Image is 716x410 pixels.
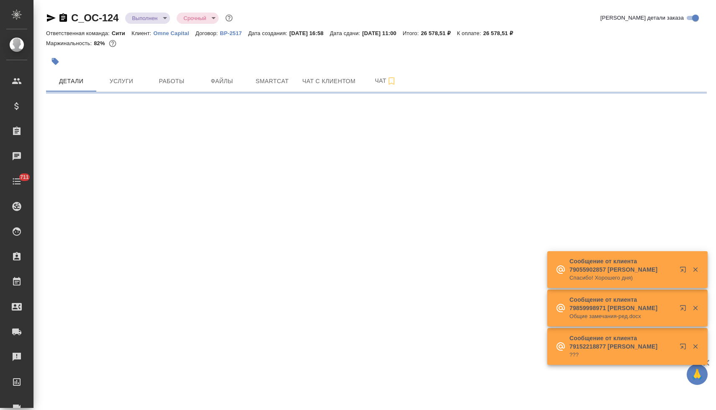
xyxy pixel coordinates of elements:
[177,13,219,24] div: Выполнен
[600,14,684,22] span: [PERSON_NAME] детали заказа
[302,76,355,87] span: Чат с клиентом
[569,351,674,359] p: ???
[248,30,289,36] p: Дата создания:
[687,266,704,273] button: Закрыть
[153,30,195,36] p: Omne Capital
[403,30,421,36] p: Итого:
[675,261,695,281] button: Открыть в новой вкладке
[675,338,695,358] button: Открыть в новой вкладке
[51,76,91,87] span: Детали
[58,13,68,23] button: Скопировать ссылку
[2,171,31,192] a: 711
[220,30,248,36] p: ВР-2517
[94,40,107,46] p: 82%
[153,29,195,36] a: Omne Capital
[46,52,64,71] button: Добавить тэг
[46,13,56,23] button: Скопировать ссылку для ЯМессенджера
[202,76,242,87] span: Файлы
[421,30,457,36] p: 26 578,51 ₽
[71,12,118,23] a: C_OC-124
[15,173,34,181] span: 711
[112,30,131,36] p: Сити
[107,38,118,49] button: 3944.50 RUB;
[569,334,674,351] p: Сообщение от клиента 79152218877 [PERSON_NAME]
[483,30,519,36] p: 26 578,51 ₽
[252,76,292,87] span: Smartcat
[457,30,483,36] p: К оплате:
[289,30,330,36] p: [DATE] 16:58
[330,30,362,36] p: Дата сдачи:
[675,300,695,320] button: Открыть в новой вкладке
[101,76,142,87] span: Услуги
[366,76,406,86] span: Чат
[569,295,674,312] p: Сообщение от клиента 79859998971 [PERSON_NAME]
[224,13,234,23] button: Доп статусы указывают на важность/срочность заказа
[181,15,209,22] button: Срочный
[362,30,403,36] p: [DATE] 11:00
[569,274,674,282] p: Спасибо! Хорошего дня)
[125,13,170,24] div: Выполнен
[196,30,220,36] p: Договор:
[131,30,153,36] p: Клиент:
[46,30,112,36] p: Ответственная команда:
[569,257,674,274] p: Сообщение от клиента 79055902857 [PERSON_NAME]
[569,312,674,321] p: Общие замечания-ред.docx
[220,29,248,36] a: ВР-2517
[129,15,160,22] button: Выполнен
[687,304,704,312] button: Закрыть
[152,76,192,87] span: Работы
[46,40,94,46] p: Маржинальность:
[386,76,397,86] svg: Подписаться
[687,343,704,350] button: Закрыть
